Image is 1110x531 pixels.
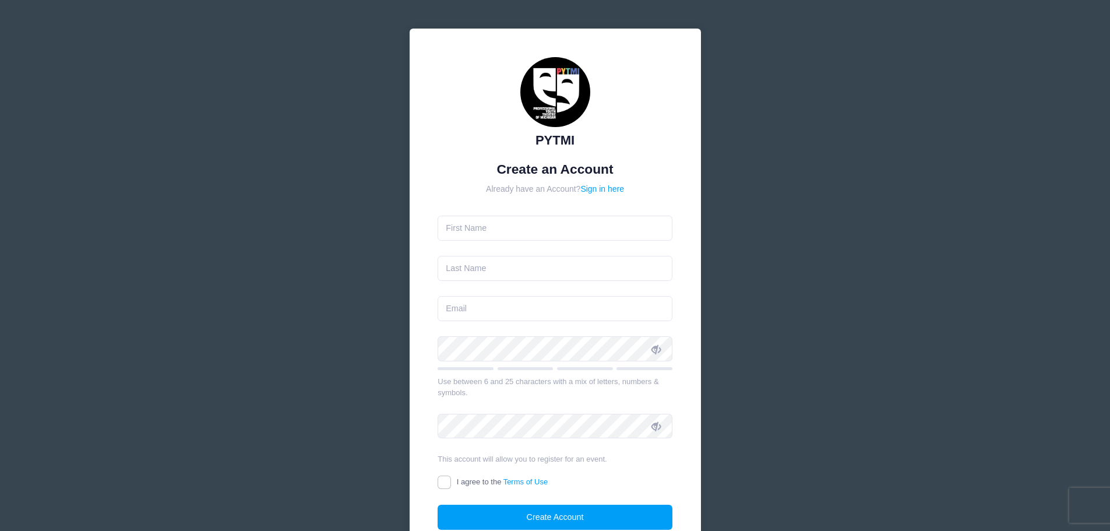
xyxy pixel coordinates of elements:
a: Sign in here [580,184,624,194]
a: Terms of Use [503,477,548,486]
input: Last Name [438,256,672,281]
button: Create Account [438,505,672,530]
h1: Create an Account [438,161,672,177]
input: I agree to theTerms of Use [438,476,451,489]
div: Use between 6 and 25 characters with a mix of letters, numbers & symbols. [438,376,672,399]
input: Email [438,296,672,321]
div: PYTMI [438,131,672,150]
div: Already have an Account? [438,183,672,195]
input: First Name [438,216,672,241]
img: PYTMI [520,57,590,127]
span: I agree to the [457,477,548,486]
div: This account will allow you to register for an event. [438,453,672,465]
